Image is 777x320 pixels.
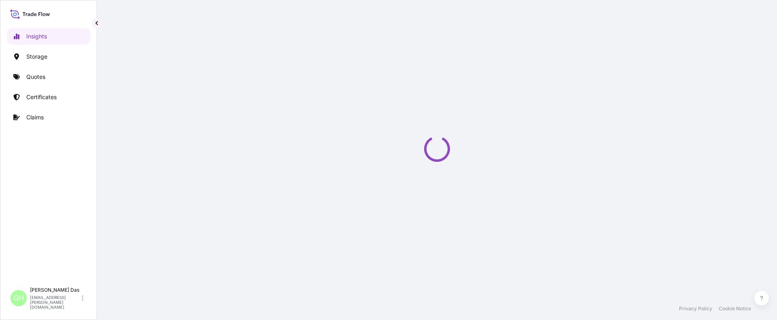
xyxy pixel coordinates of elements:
a: Storage [7,49,90,65]
a: Insights [7,28,90,45]
a: Quotes [7,69,90,85]
p: Insights [26,32,47,40]
p: Storage [26,53,47,61]
a: Privacy Policy [679,305,712,312]
p: Claims [26,113,44,121]
p: [EMAIL_ADDRESS][PERSON_NAME][DOMAIN_NAME] [30,295,80,309]
p: Certificates [26,93,57,101]
span: GH [13,294,24,302]
p: [PERSON_NAME] Das [30,287,80,293]
a: Cookie Notice [719,305,751,312]
a: Certificates [7,89,90,105]
p: Quotes [26,73,45,81]
a: Claims [7,109,90,125]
